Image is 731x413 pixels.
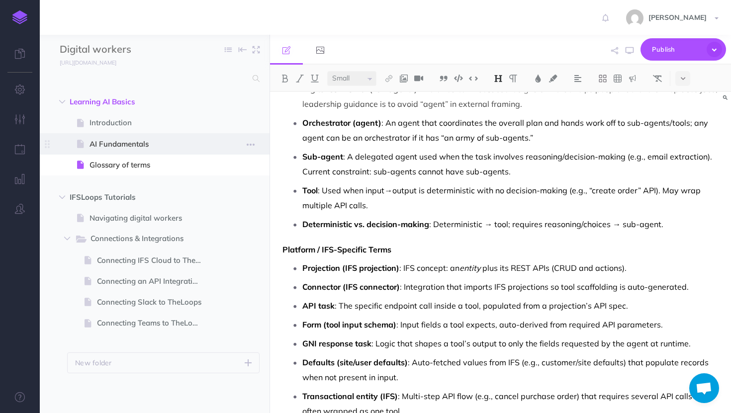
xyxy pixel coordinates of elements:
[60,42,177,57] input: Documentation Name
[454,75,463,82] img: Code block button
[280,75,289,83] img: Bold button
[459,263,480,273] span: entity
[439,75,448,83] img: Blockquote button
[97,296,210,308] span: Connecting Slack to TheLoops
[399,75,408,83] img: Add image button
[90,117,210,129] span: Introduction
[97,275,210,287] span: Connecting an API Integration to TheLoops
[97,317,210,329] span: Connecting Teams to TheLoops
[302,84,417,94] span: Digital co-worker (vs. “agent”)
[60,70,247,87] input: Search
[628,75,637,83] img: Callout dropdown menu button
[302,282,400,292] span: Connector (IFS connector)
[302,263,399,273] span: Projection (IFS projection)
[399,263,459,273] span: : IFS concept: an
[534,75,543,83] img: Text color button
[302,301,335,311] span: API task
[302,219,429,229] span: Deterministic vs. decision-making
[417,84,419,94] span: :
[302,118,381,128] span: Orchestrator (agent)
[302,357,408,367] span: Defaults (site/user defaults)
[12,10,27,24] img: logo-mark.svg
[90,212,210,224] span: Navigating digital workers
[75,357,112,368] p: New folder
[302,118,710,143] span: : An agent that coordinates the overall plan and hands work off to sub-agents/tools; any agent ca...
[509,75,518,83] img: Paragraph button
[302,152,714,176] span: : A delegated agent used when the task involves reasoning/decision-making (e.g., email extraction...
[60,59,116,66] small: [URL][DOMAIN_NAME]
[548,75,557,83] img: Text background color button
[91,233,195,246] span: Connections & Integrations
[689,373,719,403] div: Open chat
[643,13,712,22] span: [PERSON_NAME]
[469,75,478,82] img: Inline code button
[626,9,643,27] img: 58e60416af45c89b35c9d831f570759b.jpg
[302,391,398,401] span: Transactional entity (IFS)
[90,159,210,171] span: Glossary of terms
[400,282,689,292] span: : Integration that imports IFS projections so tool scaffolding is auto-generated.
[310,75,319,83] img: Underline button
[652,42,702,57] span: Publish
[640,38,726,61] button: Publish
[302,338,371,348] span: GNI response task
[302,185,703,210] span: : Used when input→output is deterministic with no decision-making (e.g., “create order” API). May...
[70,191,197,203] span: IFSLoops Tutorials
[282,245,391,254] span: Platform / IFS-Specific Terms
[302,320,396,330] span: Form (tool input schema)
[396,320,663,330] span: : Input fields a tool expects, auto-derived from required API parameters.
[70,96,197,108] span: Learning AI Basics
[414,75,423,83] img: Add video button
[384,75,393,83] img: Link button
[573,75,582,83] img: Alignment dropdown menu button
[302,357,711,382] span: : Auto-fetched values from IFS (e.g., customer/site defaults) that populate records when not pres...
[67,352,260,373] button: New folder
[494,75,503,83] img: Headings dropdown button
[97,254,210,266] span: Connecting IFS Cloud to TheLoops
[371,338,691,348] span: : Logic that shapes a tool’s output to only the fields requested by the agent at runtime.
[429,219,663,229] span: : Deterministic → tool; requires reasoning/choices → sub-agent.
[90,138,210,150] span: AI Fundamentals
[482,263,627,273] span: plus its REST APIs (CRUD and actions).
[40,57,126,67] a: [URL][DOMAIN_NAME]
[302,152,343,162] span: Sub-agent
[295,75,304,83] img: Italic button
[302,185,318,195] span: Tool
[653,75,662,83] img: Clear styles button
[302,84,720,109] span: Preferred term because it signals AI that helps people rather than replaces jobs; leadership guid...
[335,301,628,311] span: : The specific endpoint call inside a tool, populated from a projection’s API spec.
[613,75,622,83] img: Create table button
